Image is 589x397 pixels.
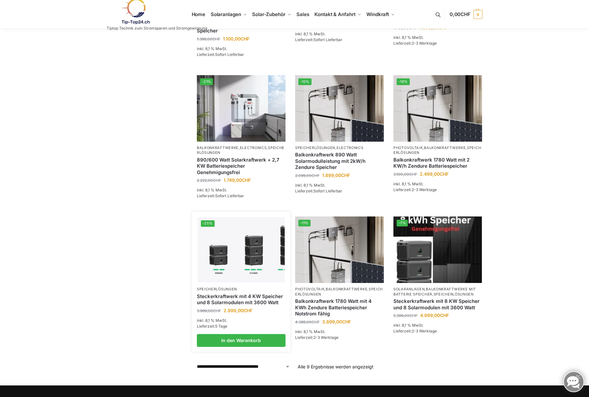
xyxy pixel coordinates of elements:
[326,287,367,291] a: Balkonkraftwerke
[393,216,482,283] img: Steckerkraftwerk mit 8 KW Speicher und 8 Solarmodulen mit 3600 Watt
[295,216,384,283] img: Zendure-solar-flow-Batteriespeicher für Balkonkraftwerke
[420,171,449,177] bdi: 2.499,00
[295,287,384,297] p: , ,
[295,335,338,340] span: Lieferzeit:
[215,324,227,329] span: 5 Tage
[412,329,437,333] span: 2-3 Werktage
[197,308,221,313] bdi: 3.999,00
[197,287,237,291] a: Speicherlösungen
[295,75,384,142] img: Balkonkraftwerk 890 Watt Solarmodulleistung mit 2kW/h Zendure Speicher
[322,319,351,324] bdi: 3.899,00
[393,287,482,297] p: , ,
[450,5,482,24] a: 0,00CHF 0
[393,146,481,155] a: Speicherlösungen
[322,172,350,178] bdi: 1.899,00
[420,313,449,318] bdi: 4.999,00
[243,308,252,313] span: CHF
[295,152,384,171] a: Balkonkraftwerk 890 Watt Solarmodulleistung mit 2kW/h Zendure Speicher
[198,217,285,282] a: -25%Steckerkraftwerk mit 4 KW Speicher und 8 Solarmodulen mit 3600 Watt
[295,173,320,178] bdi: 2.099,00
[240,146,267,150] a: Electronics
[224,177,251,183] bdi: 1.749,00
[393,35,482,40] p: inkl. 8,1 % MwSt.
[252,11,286,17] span: Solar-Zubehör
[197,146,285,155] a: Speicherlösungen
[393,146,482,155] p: , ,
[213,178,221,183] span: CHF
[197,146,286,155] p: , ,
[312,320,320,324] span: CHF
[409,25,417,30] span: CHF
[298,363,374,370] p: Alle 9 Ergebnisse werden angezeigt
[197,146,239,150] a: Balkonkraftwerke
[393,216,482,283] a: -7%Steckerkraftwerk mit 8 KW Speicher und 8 Solarmodulen mit 3600 Watt
[313,335,338,340] span: 2-3 Werktage
[295,287,324,291] a: Photovoltaik
[197,178,221,183] bdi: 2.222,00
[295,146,384,150] p: ,
[313,189,342,193] span: Sofort Lieferbar
[241,36,250,41] span: CHF
[409,172,417,177] span: CHF
[211,11,241,17] span: Solaranlagen
[393,287,476,296] a: Balkonkraftwerke mit Batterie Speicher
[341,172,350,178] span: CHF
[412,41,437,46] span: 2-3 Werktage
[198,217,285,282] img: Steckerkraftwerk mit 4 KW Speicher und 8 Solarmodulen mit 3600 Watt
[434,292,474,296] a: Speicherlösungen
[197,193,244,198] span: Lieferzeit:
[295,146,335,150] a: Speicherlösungen
[223,36,250,41] bdi: 1.100,00
[197,157,286,176] a: 890/600 Watt Solarkraftwerk + 2,7 KW Batteriespeicher Genehmigungsfrei
[366,11,389,17] span: Windkraft
[393,157,482,169] a: Balkonkraftwerk 1780 Watt mit 2 KW/h Zendure Batteriespeicher
[197,75,286,142] img: Steckerkraftwerk mit 2,7kwh-Speicher
[197,324,227,329] span: Lieferzeit:
[197,334,286,347] a: In den Warenkorb legen: „Steckerkraftwerk mit 4 KW Speicher und 8 Solarmodulen mit 3600 Watt“
[393,313,418,318] bdi: 5.399,00
[212,37,220,41] span: CHF
[393,25,417,30] bdi: 1.799,00
[295,329,384,335] p: inkl. 8,1 % MwSt.
[295,189,342,193] span: Lieferzeit:
[242,177,251,183] span: CHF
[440,171,449,177] span: CHF
[197,293,286,306] a: Steckerkraftwerk mit 4 KW Speicher und 8 Solarmodulen mit 3600 Watt
[342,319,351,324] span: CHF
[424,146,466,150] a: Balkonkraftwerke
[197,46,286,52] p: inkl. 8,1 % MwSt.
[197,363,290,370] select: Shop-Reihenfolge
[295,31,384,37] p: inkl. 8,1 % MwSt.
[393,329,437,333] span: Lieferzeit:
[473,10,482,19] span: 0
[393,298,482,311] a: Steckerkraftwerk mit 8 KW Speicher und 8 Solarmodulen mit 3600 Watt
[337,146,364,150] a: Electronics
[461,11,470,17] span: CHF
[197,187,286,193] p: inkl. 8,1 % MwSt.
[295,182,384,188] p: inkl. 8,1 % MwSt.
[224,308,252,313] bdi: 2.999,00
[295,298,384,317] a: Balkonkraftwerk 1780 Watt mit 4 KWh Zendure Batteriespeicher Notstrom fähig
[393,181,482,187] p: inkl. 8,1 % MwSt.
[213,308,221,313] span: CHF
[412,187,437,192] span: 2-3 Werktage
[107,26,207,30] p: Tiptop Technik zum Stromsparen und Stromgewinnung
[314,11,355,17] span: Kontakt & Anfahrt
[215,52,244,57] span: Sofort Lieferbar
[419,25,447,30] bdi: 1.399,00
[393,187,437,192] span: Lieferzeit:
[313,37,342,42] span: Sofort Lieferbar
[312,173,320,178] span: CHF
[393,146,423,150] a: Photovoltaik
[409,313,418,318] span: CHF
[197,52,244,57] span: Lieferzeit:
[393,41,437,46] span: Lieferzeit:
[197,318,286,323] p: inkl. 8,1 % MwSt.
[295,287,383,296] a: Speicherlösungen
[295,75,384,142] a: -10%Balkonkraftwerk 890 Watt Solarmodulleistung mit 2kW/h Zendure Speicher
[295,216,384,283] a: -11%Zendure-solar-flow-Batteriespeicher für Balkonkraftwerke
[197,37,220,41] bdi: 1.399,00
[393,172,417,177] bdi: 3.100,00
[296,11,309,17] span: Sales
[197,75,286,142] a: -21%Steckerkraftwerk mit 2,7kwh-Speicher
